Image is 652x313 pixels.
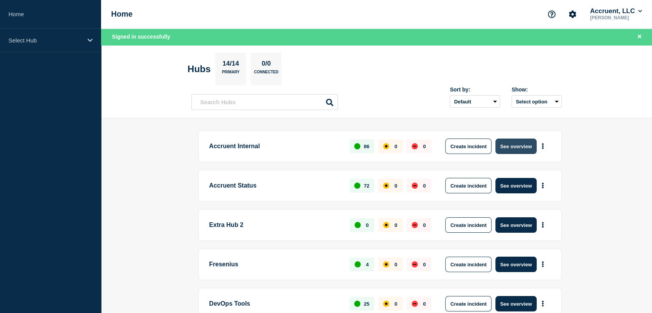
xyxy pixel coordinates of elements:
[366,222,368,228] p: 0
[423,262,426,267] p: 0
[354,183,360,189] div: up
[112,34,170,40] span: Signed in successfully
[538,257,548,272] button: More actions
[383,143,389,149] div: affected
[364,144,369,149] p: 86
[394,183,397,189] p: 0
[445,257,492,272] button: Create incident
[355,261,361,267] div: up
[495,139,536,154] button: See overview
[187,64,211,74] h2: Hubs
[538,297,548,311] button: More actions
[394,144,397,149] p: 0
[423,183,426,189] p: 0
[254,70,278,78] p: Connected
[209,178,341,193] p: Accruent Status
[564,6,581,22] button: Account settings
[445,217,492,233] button: Create incident
[495,178,536,193] button: See overview
[412,143,418,149] div: down
[364,183,369,189] p: 72
[209,296,341,311] p: DevOps Tools
[512,86,562,93] div: Show:
[445,178,492,193] button: Create incident
[355,222,361,228] div: up
[111,10,133,19] h1: Home
[383,183,389,189] div: affected
[222,70,240,78] p: Primary
[394,222,397,228] p: 0
[445,139,492,154] button: Create incident
[588,15,644,20] p: [PERSON_NAME]
[495,257,536,272] button: See overview
[383,261,389,267] div: affected
[412,222,418,228] div: down
[412,301,418,307] div: down
[538,179,548,193] button: More actions
[209,217,341,233] p: Extra Hub 2
[538,139,548,154] button: More actions
[423,222,426,228] p: 0
[423,301,426,307] p: 0
[423,144,426,149] p: 0
[412,183,418,189] div: down
[394,301,397,307] p: 0
[8,37,83,44] p: Select Hub
[383,222,389,228] div: affected
[445,296,492,311] button: Create incident
[588,7,644,15] button: Accruent, LLC
[495,296,536,311] button: See overview
[538,218,548,232] button: More actions
[512,95,562,108] button: Select option
[635,32,644,41] button: Close banner
[412,261,418,267] div: down
[259,60,274,70] p: 0/0
[495,217,536,233] button: See overview
[364,301,369,307] p: 25
[354,143,360,149] div: up
[450,86,500,93] div: Sort by:
[394,262,397,267] p: 0
[544,6,560,22] button: Support
[354,301,360,307] div: up
[209,257,341,272] p: Fresenius
[366,262,368,267] p: 4
[220,60,242,70] p: 14/14
[450,95,500,108] select: Sort by
[383,301,389,307] div: affected
[191,94,338,110] input: Search Hubs
[209,139,341,154] p: Accruent Internal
